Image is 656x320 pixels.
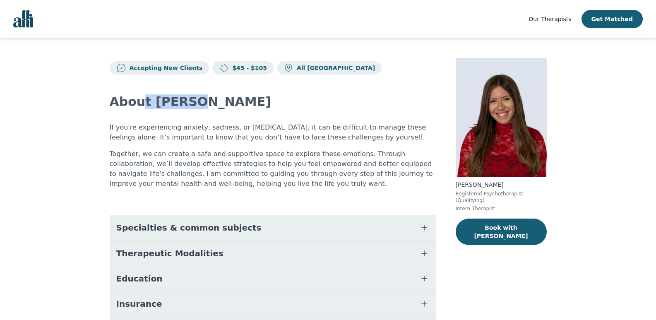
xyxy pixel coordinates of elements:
[529,16,571,22] span: Our Therapists
[116,222,262,233] span: Specialties & common subjects
[529,14,571,24] a: Our Therapists
[13,10,33,28] img: alli logo
[110,291,436,316] button: Insurance
[116,248,223,259] span: Therapeutic Modalities
[116,298,162,310] span: Insurance
[456,58,547,177] img: Alisha_Levine
[110,94,436,109] h2: About [PERSON_NAME]
[456,219,547,245] button: Book with [PERSON_NAME]
[110,241,436,266] button: Therapeutic Modalities
[456,180,547,189] p: [PERSON_NAME]
[456,190,547,204] p: Registered Psychotherapist (Qualifying)
[110,215,436,240] button: Specialties & common subjects
[110,123,436,142] p: If you're experiencing anxiety, sadness, or [MEDICAL_DATA], it can be difficult to manage these f...
[582,10,643,28] button: Get Matched
[116,273,163,284] span: Education
[110,149,436,189] p: Together, we can create a safe and supportive space to explore these emotions. Through collaborat...
[229,64,267,72] p: $45 - $105
[110,266,436,291] button: Education
[456,205,547,212] p: Intern Therapist
[126,64,203,72] p: Accepting New Clients
[293,64,375,72] p: All [GEOGRAPHIC_DATA]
